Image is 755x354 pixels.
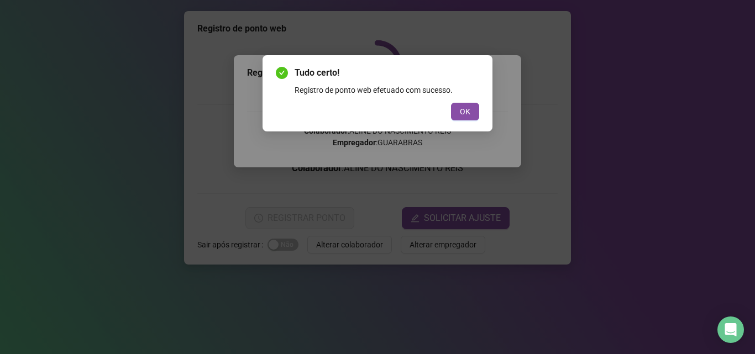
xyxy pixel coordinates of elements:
span: check-circle [276,67,288,79]
span: Tudo certo! [295,66,479,80]
button: OK [451,103,479,120]
div: Open Intercom Messenger [717,316,744,343]
div: Registro de ponto web efetuado com sucesso. [295,84,479,96]
span: OK [460,105,470,118]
